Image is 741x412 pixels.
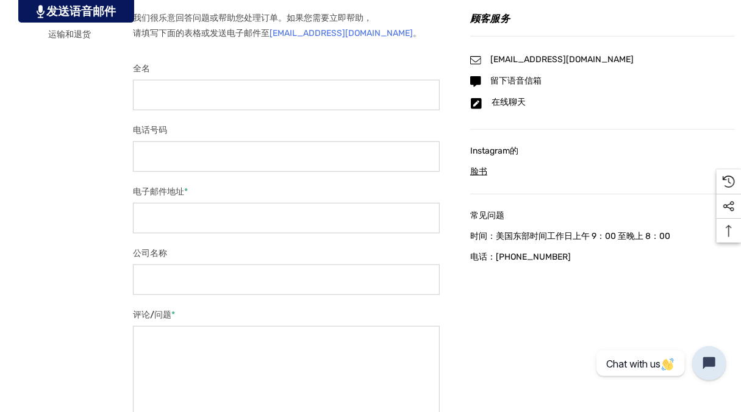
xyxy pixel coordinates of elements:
[470,252,571,262] span: 电话：[PHONE_NUMBER]
[492,98,526,107] a: 在线聊天
[470,98,482,110] svg: 图标电子邮件
[490,54,634,65] span: [EMAIL_ADDRESS][DOMAIN_NAME]
[470,164,735,180] a: 脸书
[492,97,526,107] span: 在线聊天
[490,76,542,86] a: 留下语音信箱
[490,55,634,65] a: [EMAIL_ADDRESS][DOMAIN_NAME]
[133,246,440,261] label: 公司名称
[723,201,735,213] svg: 社交媒体
[48,27,91,43] a: 运输和退货
[470,11,735,37] h4: 顾客服务
[470,166,487,177] span: 脸书
[133,123,440,138] label: 电话号码
[470,208,735,224] a: 常见问题
[270,28,413,38] a: [EMAIL_ADDRESS][DOMAIN_NAME]
[470,76,481,87] svg: 图标电子邮件
[470,229,735,244] a: 时间：美国东部时间工作日上午 9：00 至晚上 8：00
[717,225,741,237] svg: 返回页首
[133,61,440,76] label: 全名
[470,143,735,159] a: Instagram的
[470,55,481,66] svg: 图标电子邮件
[470,146,518,156] span: Instagram的
[46,5,116,18] font: 发送语音邮件
[470,249,735,265] a: 电话：[PHONE_NUMBER]
[470,210,504,221] span: 常见问题
[133,310,171,320] font: 评论/问题
[133,11,440,41] p: 我们很乐意回答问题或帮助您处理订单。如果您需要立即帮助， 请填写下面的表格或发送电子邮件至 。
[37,5,45,18] img: PjwhLS0gR2VuZXJhdG9yOiBHcmF2aXQuaW8gLS0+PHN2ZyB4bWxucz0iaHR0cDovL3d3dy53My5vcmcvMjAwMC9zdmciIHhtb...
[470,231,670,241] span: 时间：美国东部时间工作日上午 9：00 至晚上 8：00
[133,186,184,197] font: 电子邮件地址
[723,176,735,188] svg: 最近浏览
[48,29,91,40] span: 运输和退货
